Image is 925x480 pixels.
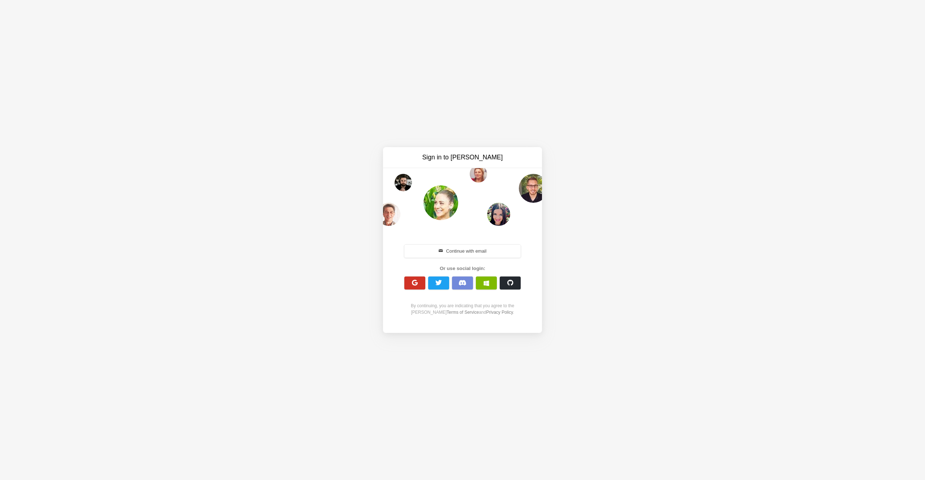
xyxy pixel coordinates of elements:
[404,245,521,258] button: Continue with email
[400,303,525,316] div: By continuing, you are indicating that you agree to the [PERSON_NAME] and .
[400,265,525,272] div: Or use social login:
[402,153,523,162] h3: Sign in to [PERSON_NAME]
[447,310,479,315] a: Terms of Service
[486,310,513,315] a: Privacy Policy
